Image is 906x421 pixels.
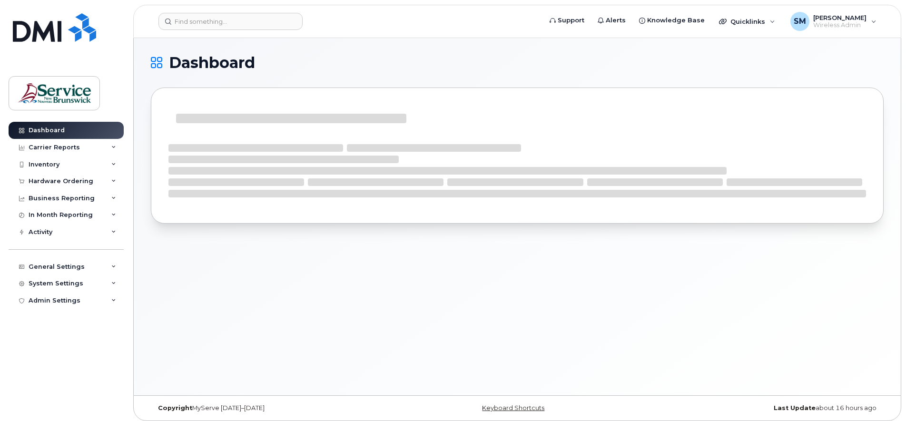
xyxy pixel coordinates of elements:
[158,404,192,411] strong: Copyright
[774,404,816,411] strong: Last Update
[640,404,884,412] div: about 16 hours ago
[482,404,544,411] a: Keyboard Shortcuts
[169,56,255,70] span: Dashboard
[151,404,395,412] div: MyServe [DATE]–[DATE]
